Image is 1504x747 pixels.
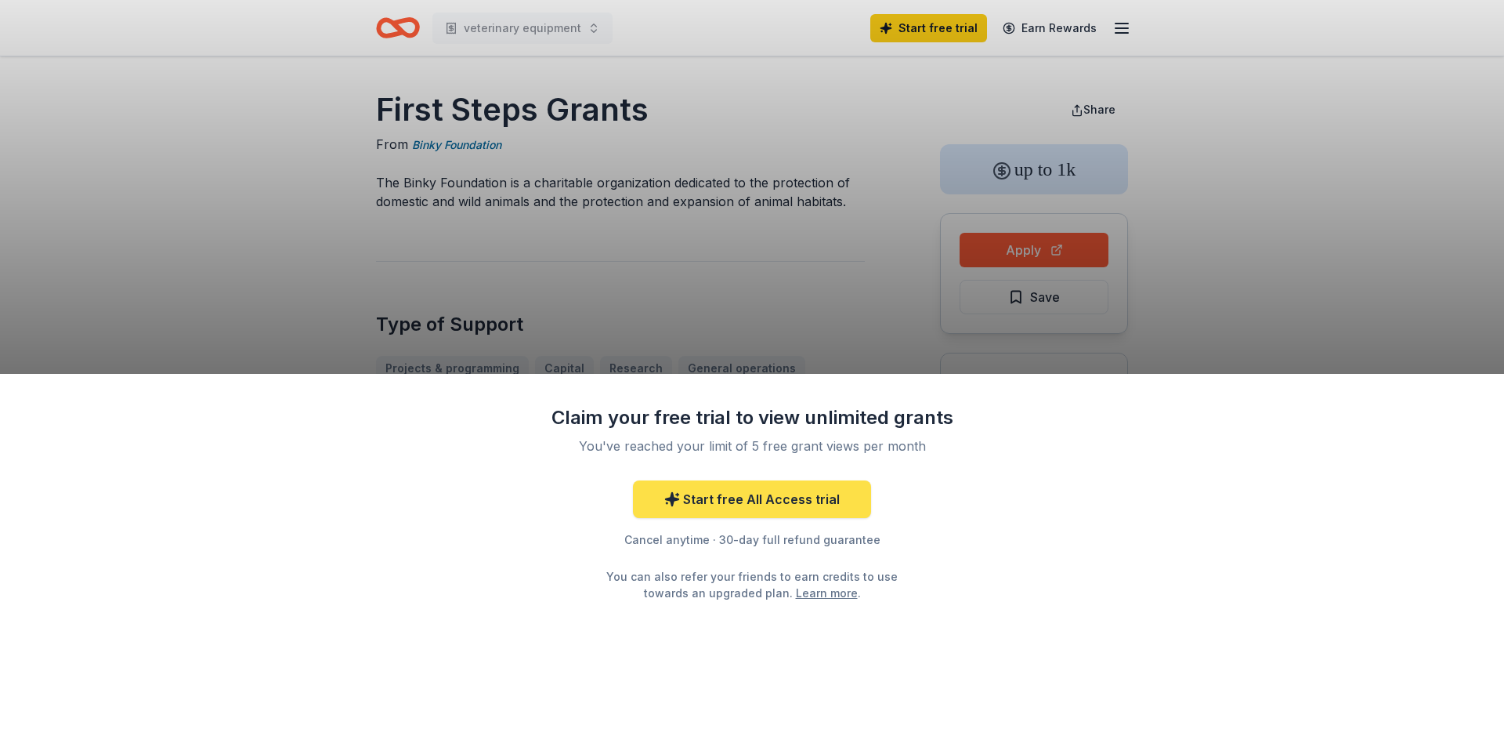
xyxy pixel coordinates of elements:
[796,585,858,601] a: Learn more
[633,480,871,518] a: Start free All Access trial
[592,568,912,601] div: You can also refer your friends to earn credits to use towards an upgraded plan. .
[548,531,956,549] div: Cancel anytime · 30-day full refund guarantee
[567,437,937,455] div: You've reached your limit of 5 free grant views per month
[548,405,956,430] div: Claim your free trial to view unlimited grants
